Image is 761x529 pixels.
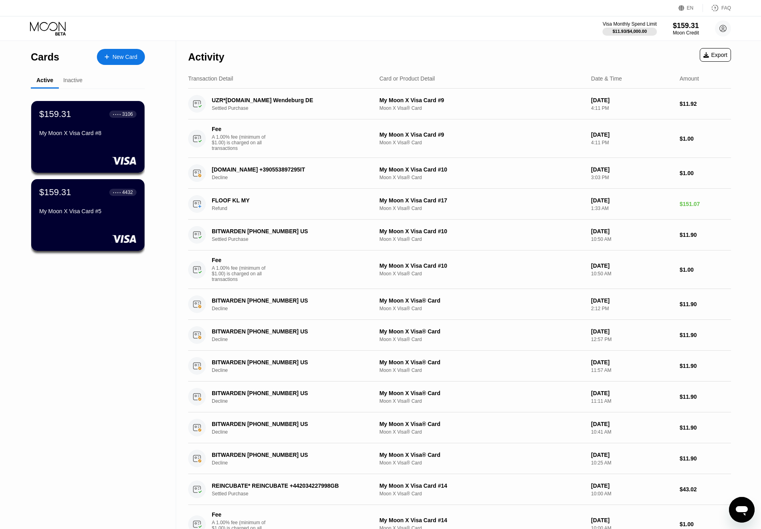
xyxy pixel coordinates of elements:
div: Decline [212,367,378,373]
div: 3106 [122,111,133,117]
div: My Moon X Visa Card #9 [379,131,585,138]
div: $1.00 [680,170,731,176]
div: $11.90 [680,424,731,431]
div: ● ● ● ● [113,113,121,115]
div: [DATE] [591,97,673,103]
div: 2:12 PM [591,306,673,311]
div: $159.31● ● ● ●3106My Moon X Visa Card #8 [31,101,145,173]
div: BITWARDEN [PHONE_NUMBER] USDeclineMy Moon X Visa® CardMoon X Visa® Card[DATE]10:41 AM$11.90 [188,412,731,443]
div: My Moon X Visa Card #10 [379,166,585,173]
div: $159.31 [673,22,699,30]
div: ● ● ● ● [113,191,121,194]
div: 3:03 PM [591,175,673,180]
div: Moon X Visa® Card [379,491,585,497]
div: Settled Purchase [212,105,378,111]
div: Moon X Visa® Card [379,206,585,211]
div: [DATE] [591,452,673,458]
div: BITWARDEN [PHONE_NUMBER] USSettled PurchaseMy Moon X Visa Card #10Moon X Visa® Card[DATE]10:50 AM... [188,220,731,250]
div: Decline [212,460,378,466]
div: Moon X Visa® Card [379,429,585,435]
div: 11:11 AM [591,398,673,404]
div: BITWARDEN [PHONE_NUMBER] US [212,452,366,458]
div: 10:41 AM [591,429,673,435]
div: EN [679,4,703,12]
div: Moon X Visa® Card [379,306,585,311]
div: Date & Time [591,75,622,82]
div: BITWARDEN [PHONE_NUMBER] USDeclineMy Moon X Visa® CardMoon X Visa® Card[DATE]10:25 AM$11.90 [188,443,731,474]
div: Visa Monthly Spend Limit [602,21,657,27]
div: Card or Product Detail [379,75,435,82]
div: Fee [212,511,268,518]
div: Cards [31,51,59,63]
div: New Card [112,54,137,61]
div: UZR*[DOMAIN_NAME] Wendeburg DESettled PurchaseMy Moon X Visa Card #9Moon X Visa® Card[DATE]4:11 P... [188,89,731,119]
div: Moon X Visa® Card [379,460,585,466]
div: Export [703,52,727,58]
div: 10:50 AM [591,271,673,277]
div: FeeA 1.00% fee (minimum of $1.00) is charged on all transactionsMy Moon X Visa Card #10Moon X Vis... [188,250,731,289]
div: 4432 [122,190,133,195]
div: Moon X Visa® Card [379,271,585,277]
div: [DOMAIN_NAME] +390553897295ITDeclineMy Moon X Visa Card #10Moon X Visa® Card[DATE]3:03 PM$1.00 [188,158,731,189]
div: 4:11 PM [591,140,673,145]
div: $159.31 [39,109,71,119]
div: BITWARDEN [PHONE_NUMBER] US [212,228,366,234]
div: $11.90 [680,455,731,462]
div: [DATE] [591,228,673,234]
div: Decline [212,398,378,404]
div: Inactive [63,77,82,83]
div: My Moon X Visa® Card [379,421,585,427]
div: $43.02 [680,486,731,493]
div: EN [687,5,694,11]
div: FLOOF KL MYRefundMy Moon X Visa Card #17Moon X Visa® Card[DATE]1:33 AM$151.07 [188,189,731,220]
div: FLOOF KL MY [212,197,366,204]
div: My Moon X Visa Card #17 [379,197,585,204]
div: Active [36,77,53,83]
div: BITWARDEN [PHONE_NUMBER] US [212,421,366,427]
div: REINCUBATE* REINCUBATE +442034227998GB [212,483,366,489]
div: [DATE] [591,483,673,489]
div: BITWARDEN [PHONE_NUMBER] US [212,297,366,304]
div: BITWARDEN [PHONE_NUMBER] USDeclineMy Moon X Visa® CardMoon X Visa® Card[DATE]12:57 PM$11.90 [188,320,731,351]
div: Moon X Visa® Card [379,140,585,145]
div: BITWARDEN [PHONE_NUMBER] USDeclineMy Moon X Visa® CardMoon X Visa® Card[DATE]11:11 AM$11.90 [188,382,731,412]
div: [DATE] [591,131,673,138]
div: $159.31● ● ● ●4432My Moon X Visa Card #5 [31,179,145,251]
div: My Moon X Visa Card #10 [379,262,585,269]
div: Moon X Visa® Card [379,175,585,180]
div: 1:33 AM [591,206,673,211]
div: Fee [212,257,268,263]
div: My Moon X Visa Card #9 [379,97,585,103]
div: My Moon X Visa Card #8 [39,130,137,136]
div: [DATE] [591,197,673,204]
iframe: Button to launch messaging window [729,497,755,523]
div: My Moon X Visa Card #14 [379,517,585,523]
div: FAQ [703,4,731,12]
div: $11.90 [680,394,731,400]
div: [DOMAIN_NAME] +390553897295IT [212,166,366,173]
div: 12:57 PM [591,337,673,342]
div: Decline [212,306,378,311]
div: [DATE] [591,328,673,335]
div: My Moon X Visa Card #5 [39,208,137,214]
div: Moon Credit [673,30,699,36]
div: BITWARDEN [PHONE_NUMBER] USDeclineMy Moon X Visa® CardMoon X Visa® Card[DATE]11:57 AM$11.90 [188,351,731,382]
div: My Moon X Visa Card #10 [379,228,585,234]
div: Moon X Visa® Card [379,337,585,342]
div: [DATE] [591,421,673,427]
div: BITWARDEN [PHONE_NUMBER] US [212,390,366,396]
div: FAQ [721,5,731,11]
div: $11.90 [680,332,731,338]
div: REINCUBATE* REINCUBATE +442034227998GBSettled PurchaseMy Moon X Visa Card #14Moon X Visa® Card[DA... [188,474,731,505]
div: Decline [212,429,378,435]
div: My Moon X Visa® Card [379,452,585,458]
div: Settled Purchase [212,236,378,242]
div: Moon X Visa® Card [379,398,585,404]
div: Transaction Detail [188,75,233,82]
div: 10:50 AM [591,236,673,242]
div: My Moon X Visa® Card [379,359,585,365]
div: 10:25 AM [591,460,673,466]
div: $11.90 [680,363,731,369]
